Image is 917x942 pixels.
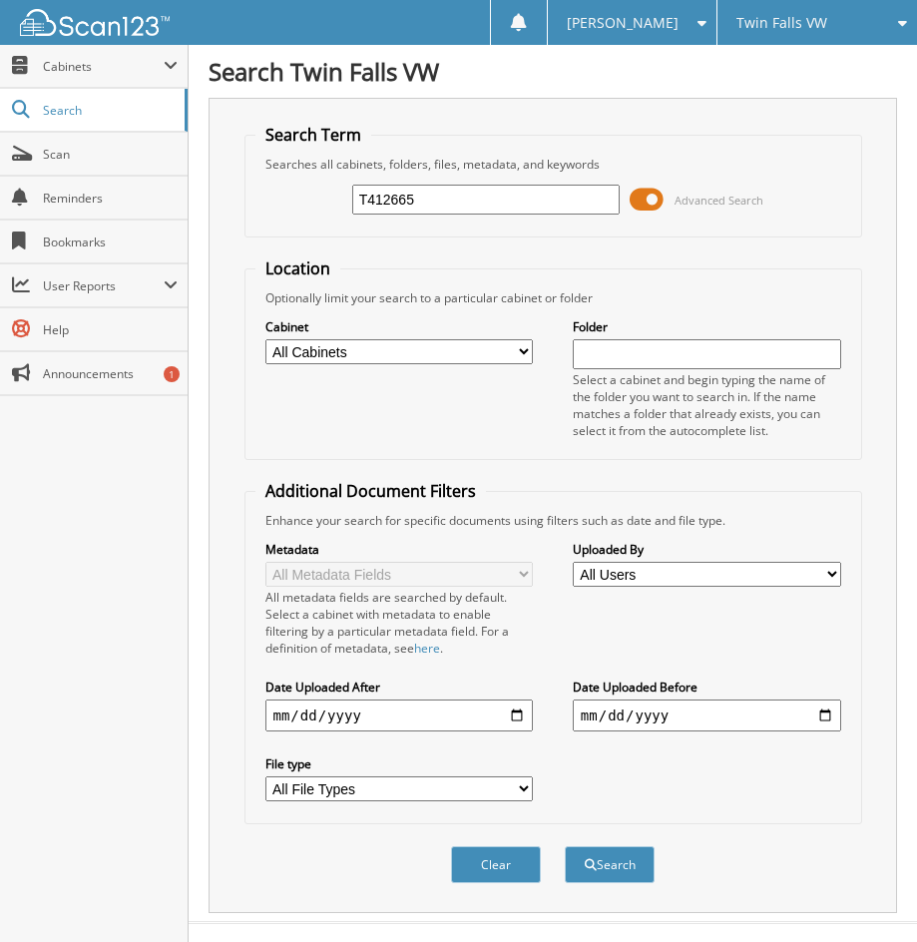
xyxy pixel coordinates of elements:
span: Reminders [43,190,178,207]
span: [PERSON_NAME] [567,17,679,29]
span: Bookmarks [43,234,178,250]
span: Twin Falls VW [736,17,827,29]
span: Cabinets [43,58,164,75]
input: end [573,700,841,731]
span: Help [43,321,178,338]
div: Searches all cabinets, folders, files, metadata, and keywords [255,156,851,173]
label: Date Uploaded After [265,679,534,696]
div: 1 [164,366,180,382]
div: Enhance your search for specific documents using filters such as date and file type. [255,512,851,529]
span: Advanced Search [675,193,763,208]
span: Search [43,102,175,119]
label: File type [265,755,534,772]
img: scan123-logo-white.svg [20,9,170,36]
button: Clear [451,846,541,883]
span: Scan [43,146,178,163]
label: Date Uploaded Before [573,679,841,696]
legend: Location [255,257,340,279]
label: Cabinet [265,318,534,335]
a: here [414,640,440,657]
div: All metadata fields are searched by default. Select a cabinet with metadata to enable filtering b... [265,589,534,657]
legend: Additional Document Filters [255,480,486,502]
span: User Reports [43,277,164,294]
div: Select a cabinet and begin typing the name of the folder you want to search in. If the name match... [573,371,841,439]
label: Folder [573,318,841,335]
label: Metadata [265,541,534,558]
h1: Search Twin Falls VW [209,55,897,88]
legend: Search Term [255,124,371,146]
input: start [265,700,534,731]
span: Announcements [43,365,178,382]
label: Uploaded By [573,541,841,558]
div: Optionally limit your search to a particular cabinet or folder [255,289,851,306]
button: Search [565,846,655,883]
